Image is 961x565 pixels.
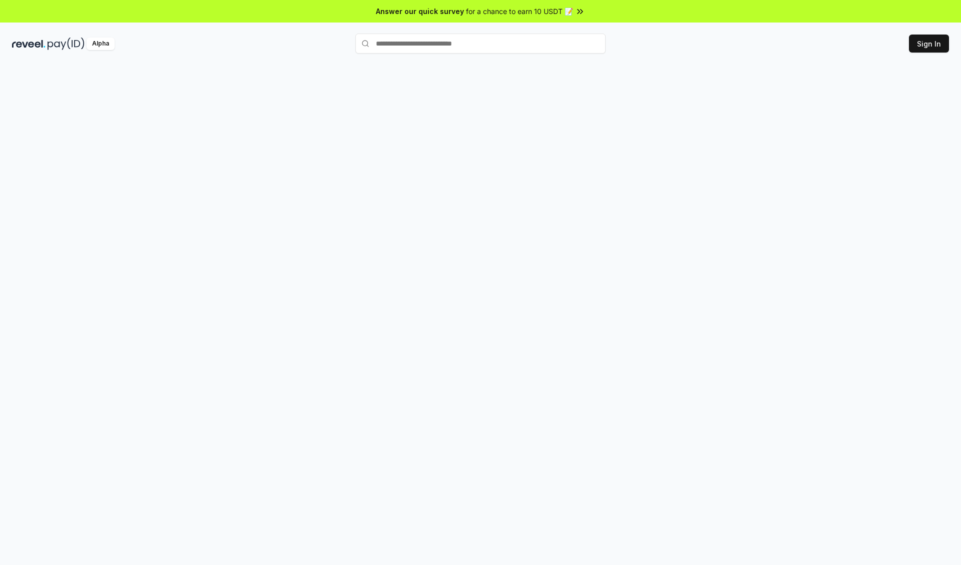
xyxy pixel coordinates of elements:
span: Answer our quick survey [376,6,464,17]
span: for a chance to earn 10 USDT 📝 [466,6,573,17]
button: Sign In [909,35,949,53]
img: pay_id [48,38,85,50]
img: reveel_dark [12,38,46,50]
div: Alpha [87,38,115,50]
